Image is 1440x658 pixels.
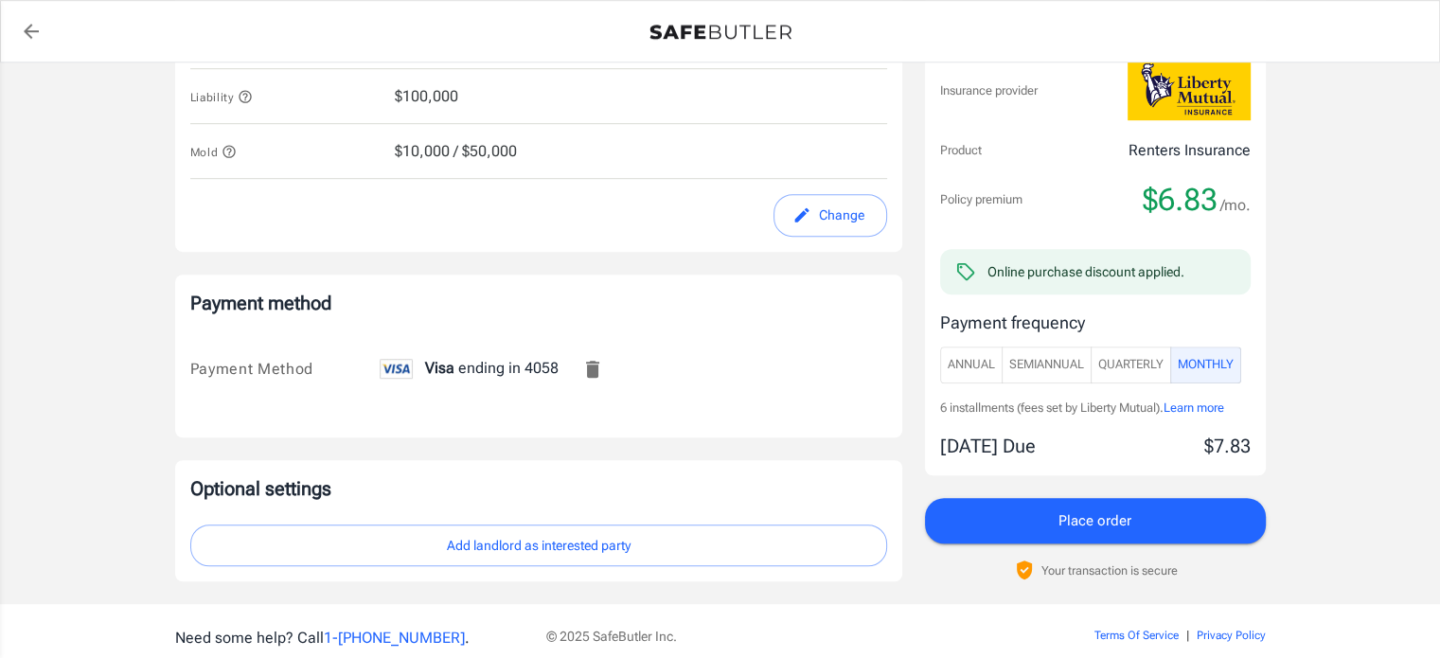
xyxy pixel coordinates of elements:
[546,627,987,646] p: © 2025 SafeButler Inc.
[1178,354,1234,376] span: Monthly
[190,146,237,159] span: Mold
[940,400,1164,414] span: 6 installments (fees set by Liberty Mutual).
[1170,347,1241,383] button: Monthly
[380,359,413,379] img: visa
[190,91,254,104] span: Liability
[1091,347,1171,383] button: Quarterly
[649,25,791,40] img: Back to quotes
[1204,432,1251,460] p: $7.83
[1009,354,1084,376] span: SemiAnnual
[940,141,982,160] p: Product
[425,359,454,377] span: Visa
[925,498,1266,543] button: Place order
[12,12,50,50] a: back to quotes
[1098,354,1164,376] span: Quarterly
[940,310,1251,335] p: Payment frequency
[190,525,887,567] button: Add landlord as interested party
[190,140,237,163] button: Mold
[1197,629,1266,642] a: Privacy Policy
[324,629,465,647] a: 1-[PHONE_NUMBER]
[940,347,1003,383] button: Annual
[1143,181,1218,219] span: $6.83
[190,85,254,108] button: Liability
[1220,192,1251,219] span: /mo.
[395,140,517,163] span: $10,000 / $50,000
[175,627,524,649] p: Need some help? Call .
[940,80,1038,99] p: Insurance provider
[1041,560,1178,578] p: Your transaction is secure
[190,475,887,502] p: Optional settings
[1094,629,1179,642] a: Terms Of Service
[940,432,1036,460] p: [DATE] Due
[570,347,615,392] button: Remove this card
[773,194,887,237] button: edit
[1002,347,1092,383] button: SemiAnnual
[948,354,995,376] span: Annual
[1186,629,1189,642] span: |
[1058,508,1131,533] span: Place order
[190,358,380,381] div: Payment Method
[1128,61,1251,120] img: Liberty Mutual
[395,85,458,108] span: $100,000
[380,359,559,377] span: ending in 4058
[940,190,1022,209] p: Policy premium
[1164,400,1224,414] span: Learn more
[190,290,887,316] p: Payment method
[987,262,1184,281] div: Online purchase discount applied.
[1129,139,1251,162] p: Renters Insurance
